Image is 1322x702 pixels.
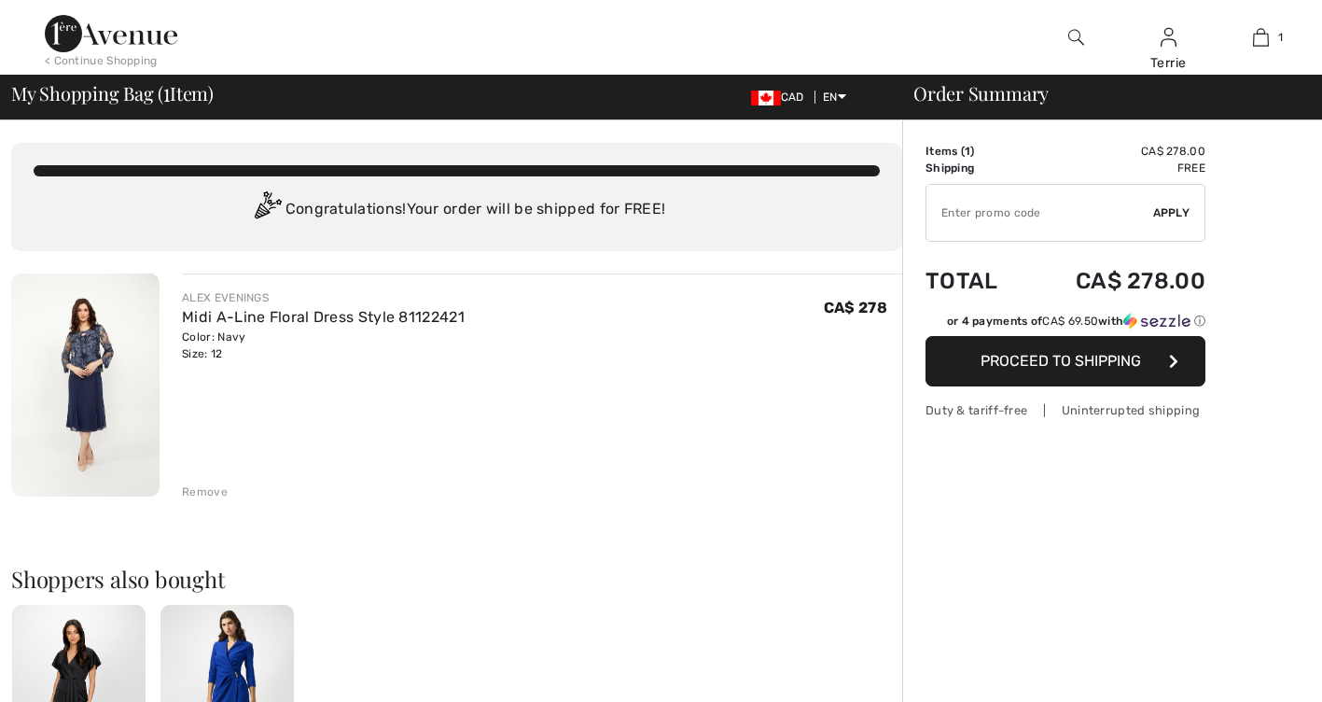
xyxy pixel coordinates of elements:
span: EN [823,91,846,104]
img: search the website [1068,26,1084,49]
div: Color: Navy Size: 12 [182,329,465,362]
span: My Shopping Bag ( Item) [11,84,214,103]
img: Midi A-Line Floral Dress Style 81122421 [11,274,160,497]
td: Shipping [925,160,1025,176]
button: Proceed to Shipping [925,336,1205,386]
a: Sign In [1161,28,1176,46]
div: Remove [182,484,228,500]
div: Congratulations! Your order will be shipped for FREE! [34,191,880,229]
img: Congratulation2.svg [248,191,285,229]
td: Items ( ) [925,143,1025,160]
img: My Bag [1253,26,1269,49]
a: Midi A-Line Floral Dress Style 81122421 [182,308,465,326]
div: or 4 payments of with [947,313,1205,330]
h2: Shoppers also bought [11,568,902,590]
input: Promo code [926,185,1153,241]
a: 1 [1216,26,1306,49]
img: 1ère Avenue [45,15,177,52]
td: CA$ 278.00 [1025,143,1205,160]
div: < Continue Shopping [45,52,158,69]
span: 1 [1278,29,1283,46]
div: Duty & tariff-free | Uninterrupted shipping [925,401,1205,419]
img: My Info [1161,26,1176,49]
span: CA$ 69.50 [1042,315,1098,328]
img: Canadian Dollar [751,91,781,105]
span: Proceed to Shipping [981,352,1141,370]
span: 1 [965,145,970,158]
span: CA$ 278 [824,299,887,316]
div: Order Summary [891,84,1311,103]
td: Total [925,249,1025,313]
span: 1 [163,79,170,104]
span: Apply [1153,204,1190,221]
div: Terrie [1123,53,1214,73]
img: Sezzle [1123,313,1190,330]
div: ALEX EVENINGS [182,289,465,306]
td: CA$ 278.00 [1025,249,1205,313]
td: Free [1025,160,1205,176]
span: CAD [751,91,812,104]
div: or 4 payments ofCA$ 69.50withSezzle Click to learn more about Sezzle [925,313,1205,336]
